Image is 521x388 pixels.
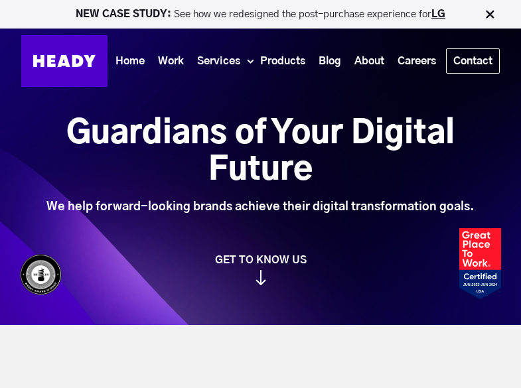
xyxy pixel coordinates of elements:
strong: NEW CASE STUDY: [76,9,174,19]
h1: Guardians of Your Digital Future [13,116,508,189]
img: Heady_WebbyAward_Winner-4 [20,254,62,296]
div: Navigation Menu [121,48,500,74]
a: GET TO KNOW US [13,253,508,285]
img: Heady_2023_Certification_Badge [459,228,501,299]
a: Work [151,49,190,74]
a: About [348,49,391,74]
a: Services [190,49,247,74]
a: Careers [391,49,443,74]
p: See how we redesigned the post-purchase experience for [6,9,515,19]
img: Heady_Logo_Web-01 (1) [21,35,108,87]
a: Contact [447,49,499,73]
a: Products [254,49,312,74]
img: Close Bar [483,8,496,21]
div: We help forward-looking brands achieve their digital transformation goals. [13,200,508,214]
img: arrow_down [256,270,266,285]
a: LG [431,9,445,19]
a: Home [109,49,151,74]
a: Blog [312,49,348,74]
